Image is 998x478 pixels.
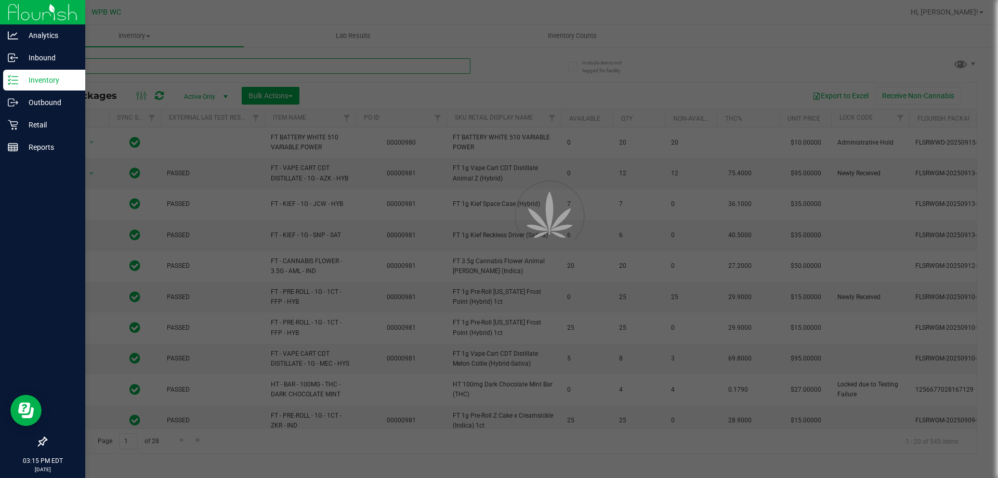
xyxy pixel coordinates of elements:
[5,466,81,473] p: [DATE]
[8,142,18,152] inline-svg: Reports
[18,141,81,153] p: Reports
[18,119,81,131] p: Retail
[10,395,42,426] iframe: Resource center
[8,75,18,85] inline-svg: Inventory
[8,53,18,63] inline-svg: Inbound
[18,74,81,86] p: Inventory
[18,29,81,42] p: Analytics
[8,30,18,41] inline-svg: Analytics
[8,120,18,130] inline-svg: Retail
[8,97,18,108] inline-svg: Outbound
[18,51,81,64] p: Inbound
[18,96,81,109] p: Outbound
[5,456,81,466] p: 03:15 PM EDT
